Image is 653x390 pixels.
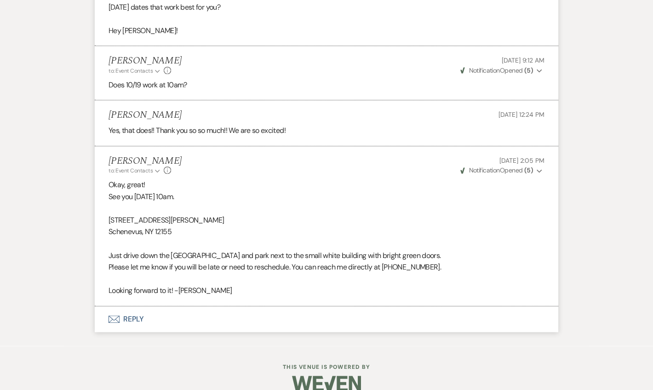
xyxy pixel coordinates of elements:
[109,261,544,273] p: Please let me know if you will be late or need to reschedule. You can reach me directly at [PHONE...
[109,285,544,297] p: Looking forward to it! -[PERSON_NAME]
[109,155,182,167] h5: [PERSON_NAME]
[502,56,544,64] span: [DATE] 9:12 AM
[109,250,544,262] p: Just drive down the [GEOGRAPHIC_DATA] and park next to the small white building with bright green...
[459,66,544,75] button: NotificationOpened (5)
[109,214,544,226] p: [STREET_ADDRESS][PERSON_NAME]
[499,156,544,165] span: [DATE] 2:05 PM
[469,66,499,75] span: Notification
[469,166,499,174] span: Notification
[95,306,558,332] button: Reply
[109,166,161,175] button: to: Event Contacts
[109,179,544,191] p: Okay, great!
[109,125,544,137] div: Yes, that does!! Thank you so so much!! We are so excited!
[460,166,533,174] span: Opened
[109,191,544,203] p: See you [DATE] 10am.
[109,55,182,67] h5: [PERSON_NAME]
[524,166,533,174] strong: ( 5 )
[109,167,153,174] span: to: Event Contacts
[498,110,544,119] span: [DATE] 12:24 PM
[109,79,544,91] p: Does 10/19 work at 10am?
[460,66,533,75] span: Opened
[459,166,544,175] button: NotificationOpened (5)
[109,67,161,75] button: to: Event Contacts
[109,67,153,75] span: to: Event Contacts
[109,226,544,238] p: Schenevus, NY 12155
[524,66,533,75] strong: ( 5 )
[109,109,182,121] h5: [PERSON_NAME]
